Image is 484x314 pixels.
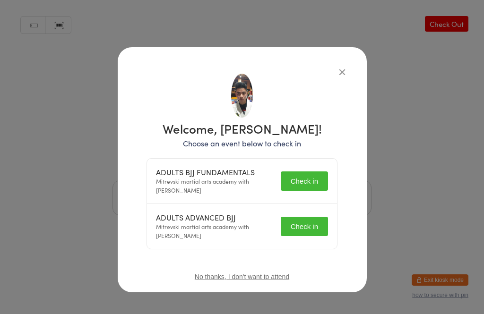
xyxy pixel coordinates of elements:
div: Mitrevski martial arts academy with [PERSON_NAME] [156,213,275,240]
p: Choose an event below to check in [147,138,337,149]
div: Mitrevski martial arts academy with [PERSON_NAME] [156,168,275,195]
button: Check in [281,217,328,236]
div: ADULTS ADVANCED BJJ [156,213,275,222]
button: Check in [281,171,328,191]
div: ADULTS BJJ FUNDAMENTALS [156,168,275,177]
img: image1561711317.png [231,74,252,118]
button: No thanks, I don't want to attend [195,273,289,280]
h1: Welcome, [PERSON_NAME]! [147,122,337,135]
